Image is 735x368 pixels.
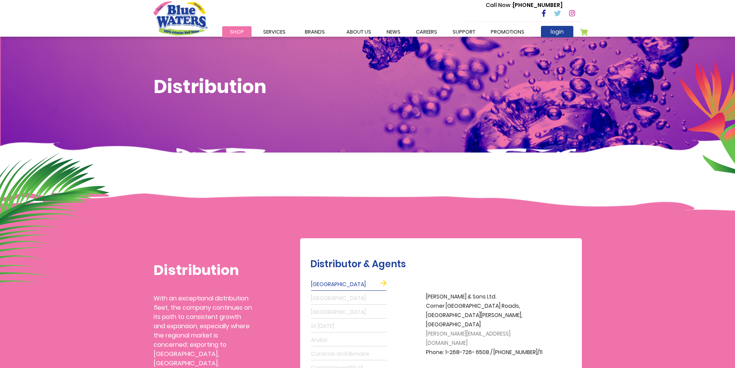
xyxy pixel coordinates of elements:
a: careers [408,26,445,37]
a: store logo [154,1,208,35]
h1: Distribution [154,76,582,98]
a: Promotions [483,26,532,37]
a: Aruba [311,334,387,346]
p: [PERSON_NAME] & Sons Ltd. Corner [GEOGRAPHIC_DATA] Roads, [GEOGRAPHIC_DATA][PERSON_NAME], [GEOGRA... [426,292,549,357]
span: Call Now : [486,1,513,9]
a: [GEOGRAPHIC_DATA] [311,278,387,291]
span: Shop [230,28,244,36]
a: login [541,26,573,37]
a: News [379,26,408,37]
a: St [DATE] [311,320,387,332]
a: [GEOGRAPHIC_DATA] [311,306,387,319]
a: [GEOGRAPHIC_DATA] [311,292,387,305]
p: [PHONE_NUMBER] [486,1,563,9]
a: Curacao and Bonaire [311,348,387,360]
h1: Distribution [154,262,252,278]
a: support [445,26,483,37]
h2: Distributor & Agents [310,259,578,270]
span: Services [263,28,286,36]
span: Brands [305,28,325,36]
span: [PERSON_NAME][EMAIL_ADDRESS][DOMAIN_NAME] [426,330,510,347]
a: about us [339,26,379,37]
